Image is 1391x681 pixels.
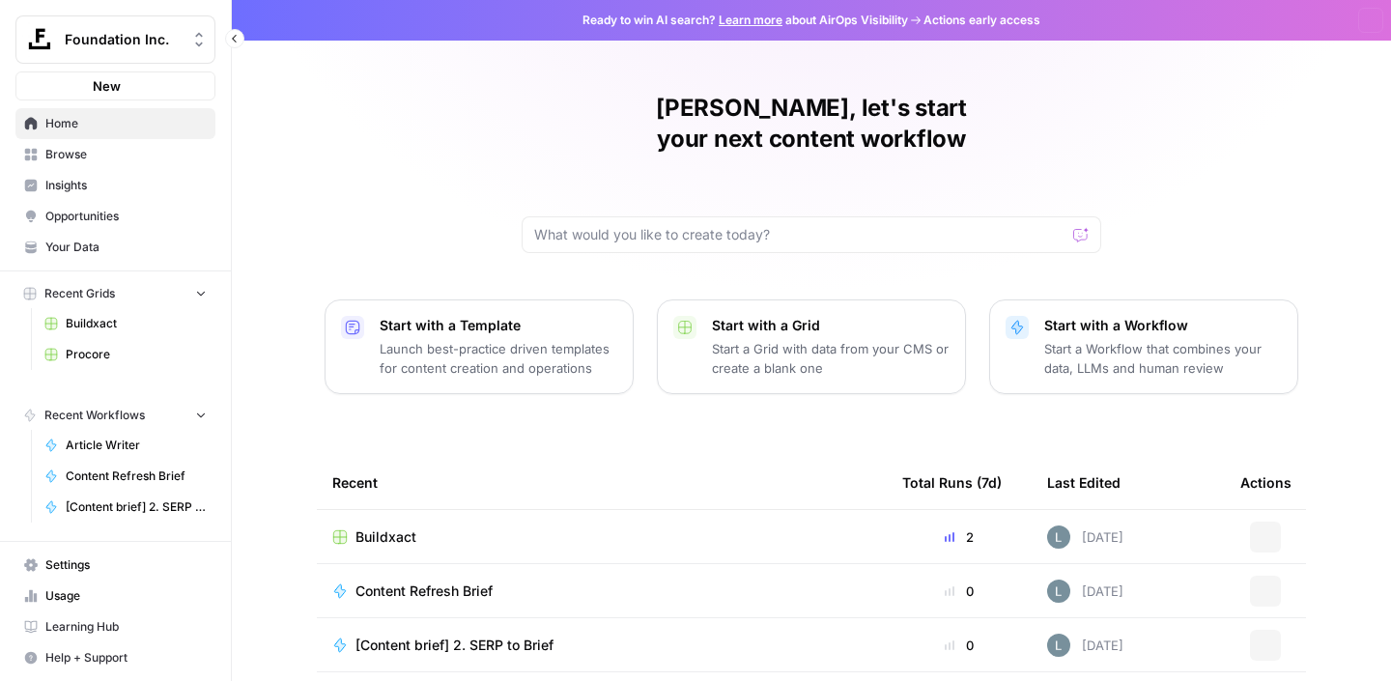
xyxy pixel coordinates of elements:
[45,618,207,636] span: Learning Hub
[15,279,215,308] button: Recent Grids
[923,12,1040,29] span: Actions early access
[1044,316,1282,335] p: Start with a Workflow
[36,492,215,523] a: [Content brief] 2. SERP to Brief
[712,339,950,378] p: Start a Grid with data from your CMS or create a blank one
[355,582,493,601] span: Content Refresh Brief
[15,642,215,673] button: Help + Support
[45,177,207,194] span: Insights
[36,339,215,370] a: Procore
[15,232,215,263] a: Your Data
[45,239,207,256] span: Your Data
[1047,634,1123,657] div: [DATE]
[66,437,207,454] span: Article Writer
[45,587,207,605] span: Usage
[93,76,121,96] span: New
[902,527,1016,547] div: 2
[902,582,1016,601] div: 0
[65,30,182,49] span: Foundation Inc.
[45,208,207,225] span: Opportunities
[332,636,871,655] a: [Content brief] 2. SERP to Brief
[15,139,215,170] a: Browse
[15,401,215,430] button: Recent Workflows
[44,285,115,302] span: Recent Grids
[380,339,617,378] p: Launch best-practice driven templates for content creation and operations
[45,649,207,667] span: Help + Support
[22,22,57,57] img: Foundation Inc. Logo
[380,316,617,335] p: Start with a Template
[66,498,207,516] span: [Content brief] 2. SERP to Brief
[15,15,215,64] button: Workspace: Foundation Inc.
[1047,525,1070,549] img: 8iclr0koeej5t27gwiocqqt2wzy0
[1240,456,1292,509] div: Actions
[332,582,871,601] a: Content Refresh Brief
[657,299,966,394] button: Start with a GridStart a Grid with data from your CMS or create a blank one
[989,299,1298,394] button: Start with a WorkflowStart a Workflow that combines your data, LLMs and human review
[15,201,215,232] a: Opportunities
[902,636,1016,655] div: 0
[1044,339,1282,378] p: Start a Workflow that combines your data, LLMs and human review
[325,299,634,394] button: Start with a TemplateLaunch best-practice driven templates for content creation and operations
[1047,580,1070,603] img: 8iclr0koeej5t27gwiocqqt2wzy0
[66,346,207,363] span: Procore
[36,430,215,461] a: Article Writer
[1047,634,1070,657] img: 8iclr0koeej5t27gwiocqqt2wzy0
[1047,456,1121,509] div: Last Edited
[45,556,207,574] span: Settings
[1047,580,1123,603] div: [DATE]
[712,316,950,335] p: Start with a Grid
[45,115,207,132] span: Home
[66,468,207,485] span: Content Refresh Brief
[36,308,215,339] a: Buildxact
[332,456,871,509] div: Recent
[15,170,215,201] a: Insights
[15,581,215,611] a: Usage
[719,13,782,27] a: Learn more
[522,93,1101,155] h1: [PERSON_NAME], let's start your next content workflow
[15,71,215,100] button: New
[534,225,1065,244] input: What would you like to create today?
[582,12,908,29] span: Ready to win AI search? about AirOps Visibility
[44,407,145,424] span: Recent Workflows
[355,527,416,547] span: Buildxact
[45,146,207,163] span: Browse
[15,108,215,139] a: Home
[902,456,1002,509] div: Total Runs (7d)
[15,550,215,581] a: Settings
[15,611,215,642] a: Learning Hub
[332,527,871,547] a: Buildxact
[66,315,207,332] span: Buildxact
[36,461,215,492] a: Content Refresh Brief
[355,636,554,655] span: [Content brief] 2. SERP to Brief
[1047,525,1123,549] div: [DATE]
